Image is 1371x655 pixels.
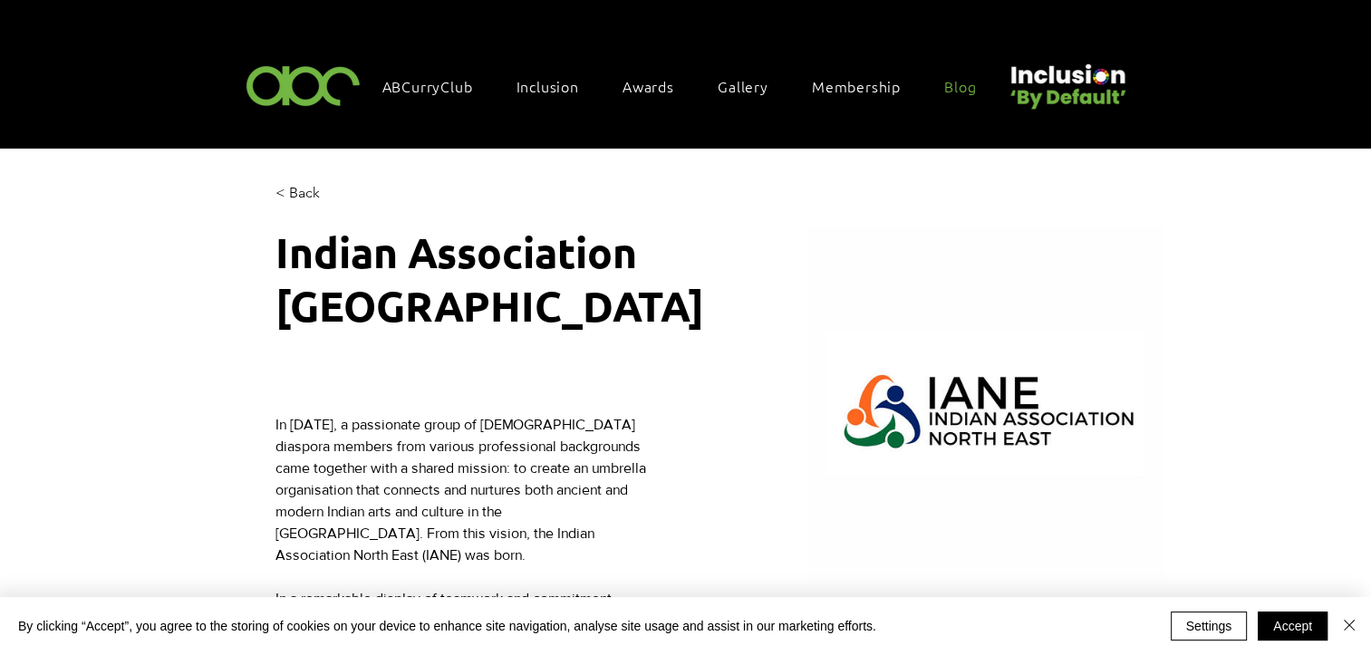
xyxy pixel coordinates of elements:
[275,180,347,207] a: < Back
[507,67,606,105] div: Inclusion
[1004,49,1129,111] img: Untitled design (22).png
[812,76,901,96] span: Membership
[944,76,976,96] span: Blog
[803,67,928,105] a: Membership
[275,226,704,332] span: Indian Association [GEOGRAPHIC_DATA]
[275,183,320,203] span: < Back
[935,67,1003,105] a: Blog
[718,76,768,96] span: Gallery
[382,76,473,96] span: ABCurryClub
[1338,612,1360,641] button: Close
[373,67,1004,105] nav: Site
[1258,612,1328,641] button: Accept
[241,58,366,111] img: ABC-Logo-Blank-Background-01-01-2.png
[709,67,796,105] a: Gallery
[517,76,579,96] span: Inclusion
[18,618,876,634] span: By clicking “Accept”, you agree to the storing of cookies on your device to enhance site navigati...
[275,417,650,563] span: In [DATE], a passionate group of [DEMOGRAPHIC_DATA] diaspora members from various professional ba...
[613,67,701,105] div: Awards
[373,67,500,105] a: ABCurryClub
[1338,614,1360,636] img: Close
[1171,612,1248,641] button: Settings
[623,76,674,96] span: Awards
[808,226,1163,581] img: Indian Association North East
